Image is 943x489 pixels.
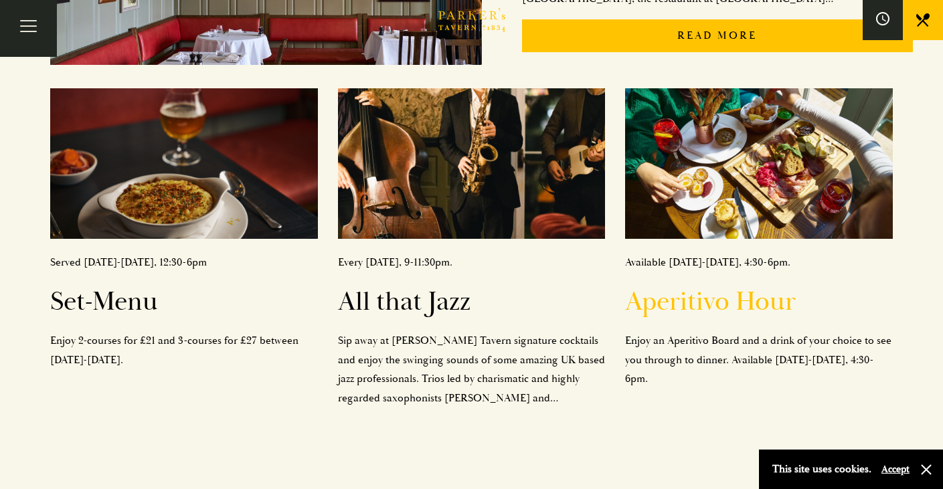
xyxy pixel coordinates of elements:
[625,253,893,272] p: Available [DATE]-[DATE], 4:30-6pm.
[881,463,910,476] button: Accept
[338,253,606,272] p: Every [DATE], 9-11:30pm.
[338,88,606,408] a: Every [DATE], 9-11:30pm.All that JazzSip away at [PERSON_NAME] Tavern signature cocktails and enj...
[625,286,893,318] h2: Aperitivo Hour
[338,331,606,408] p: Sip away at [PERSON_NAME] Tavern signature cocktails and enjoy the swinging sounds of some amazin...
[522,19,914,52] p: Read More
[50,253,318,272] p: Served [DATE]-[DATE], 12:30-6pm
[50,88,318,369] a: Served [DATE]-[DATE], 12:30-6pmSet-MenuEnjoy 2-courses for £21 and 3-courses for £27 between [DAT...
[50,331,318,370] p: Enjoy 2-courses for £21 and 3-courses for £27 between [DATE]-[DATE].
[772,460,871,479] p: This site uses cookies.
[338,286,606,318] h2: All that Jazz
[920,463,933,476] button: Close and accept
[625,88,893,389] a: Available [DATE]-[DATE], 4:30-6pm.Aperitivo HourEnjoy an Aperitivo Board and a drink of your choi...
[50,286,318,318] h2: Set-Menu
[625,331,893,389] p: Enjoy an Aperitivo Board and a drink of your choice to see you through to dinner. Available [DATE...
